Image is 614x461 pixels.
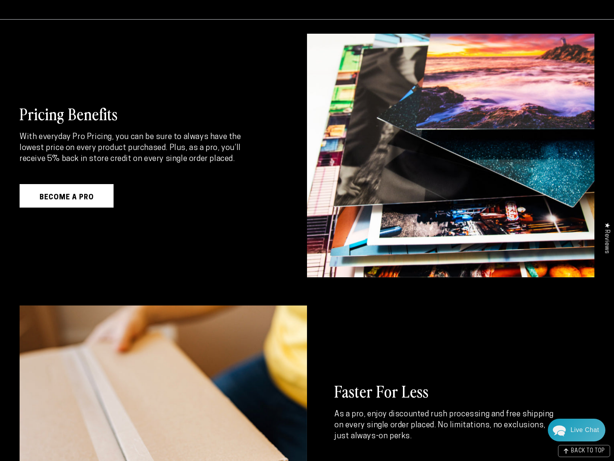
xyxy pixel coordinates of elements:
div: Chat widget toggle [548,419,605,441]
img: Helga [90,12,110,32]
h2: Pricing Benefits [20,103,118,124]
img: John [73,12,94,32]
span: Away until [DATE] [59,39,107,45]
h2: Faster For Less [334,381,429,401]
span: BACK TO TOP [571,448,605,454]
div: Click to open Judge.me floating reviews tab [599,216,614,260]
img: Marie J [57,12,77,32]
span: We run on [60,225,106,229]
div: Contact Us Directly [571,419,599,441]
p: As a pro, enjoy discounted rush processing and free shipping on every single order placed. No lim... [334,409,558,442]
a: Leave A Message [52,236,115,249]
a: Become A Pro [20,184,114,208]
p: With everyday Pro Pricing, you can be sure to always have the lowest price on every product purch... [20,132,243,165]
span: Re:amaze [84,223,106,229]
